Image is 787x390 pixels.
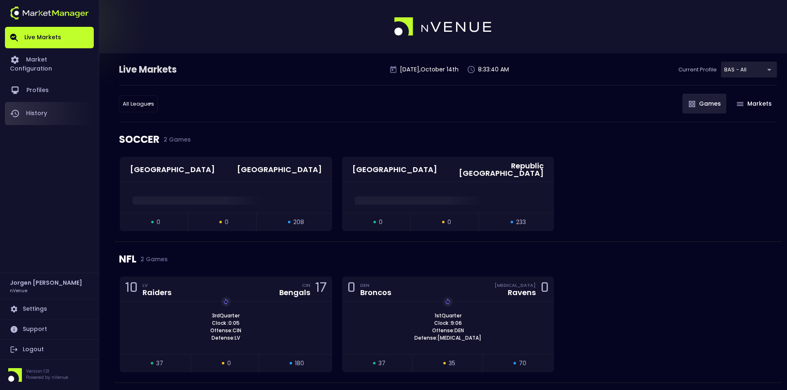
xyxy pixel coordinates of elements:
img: replayImg [223,298,229,305]
span: 0 [227,359,231,368]
span: Offense: CIN [208,327,244,334]
div: 0 [541,281,549,297]
span: Clock : 0:05 [209,319,242,327]
div: [GEOGRAPHIC_DATA] [352,166,437,173]
img: logo [394,17,492,36]
div: NFL [119,242,777,277]
span: Clock : 9:06 [432,319,464,327]
span: 208 [293,218,304,227]
img: replayImg [445,298,451,305]
span: 37 [378,359,385,368]
span: 180 [295,359,304,368]
div: Ravens [508,289,536,296]
div: Republic [GEOGRAPHIC_DATA] [447,162,544,177]
span: 37 [156,359,163,368]
div: CIN [302,282,310,288]
h3: nVenue [10,287,27,293]
img: logo [10,7,89,19]
p: 8:33:40 AM [478,65,509,74]
div: [GEOGRAPHIC_DATA] [130,166,215,173]
div: 17 [315,281,327,297]
div: Raiders [143,289,171,296]
div: [GEOGRAPHIC_DATA] [237,166,322,173]
div: Version 1.31Powered by nVenue [5,368,94,382]
a: Support [5,319,94,339]
span: 35 [449,359,455,368]
div: SOCCER [119,122,777,157]
h2: Jorgen [PERSON_NAME] [10,278,82,287]
span: 0 [225,218,228,227]
span: 3rd Quarter [209,312,242,319]
div: LV [143,282,171,288]
a: Logout [5,340,94,359]
span: 233 [516,218,526,227]
img: gameIcon [737,102,744,106]
img: gameIcon [689,101,695,107]
span: 0 [157,218,160,227]
a: Live Markets [5,27,94,48]
p: [DATE] , October 14 th [400,65,459,74]
a: Profiles [5,79,94,102]
div: [MEDICAL_DATA] [495,282,536,288]
p: Current Profile [678,66,717,74]
a: Settings [5,299,94,319]
div: BAS - All [721,61,777,78]
button: Markets [730,94,777,113]
span: 2 Games [136,256,168,262]
span: 2 Games [159,136,191,143]
div: 0 [347,281,355,297]
p: Version 1.31 [26,368,68,374]
p: Powered by nVenue [26,374,68,381]
button: Games [682,94,726,113]
span: Defense: [MEDICAL_DATA] [412,334,484,342]
div: DEN [360,282,391,288]
span: 0 [447,218,451,227]
span: 0 [379,218,383,227]
a: History [5,102,94,125]
span: 1st Quarter [432,312,464,319]
div: Live Markets [119,63,220,76]
a: Market Configuration [5,48,94,79]
span: 70 [519,359,526,368]
span: Defense: LV [209,334,243,342]
div: 10 [125,281,138,297]
div: Bengals [279,289,310,296]
span: Offense: DEN [430,327,466,334]
div: Broncos [360,289,391,296]
div: BAS - All [119,95,158,112]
